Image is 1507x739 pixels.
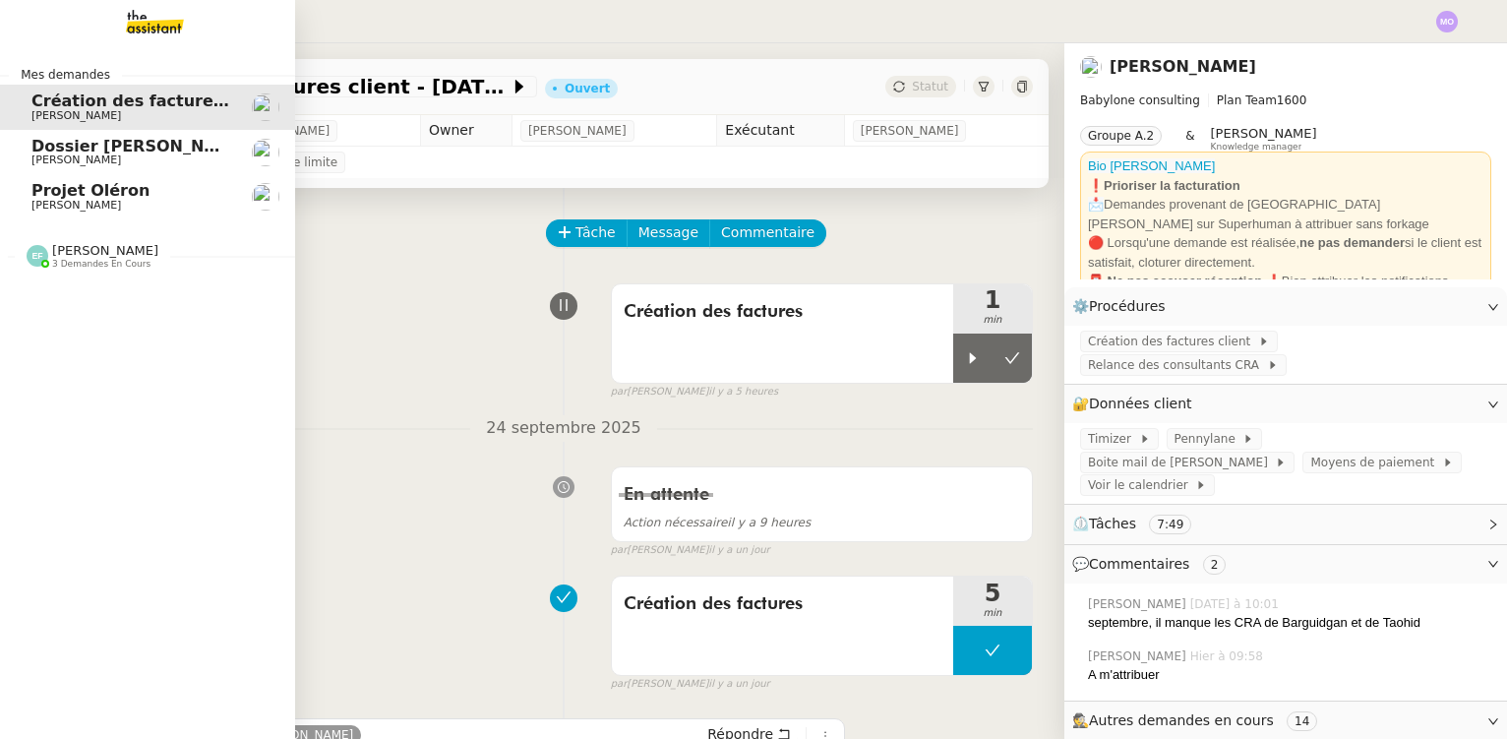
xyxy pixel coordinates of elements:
[1088,613,1491,633] div: septembre, il manque les CRA de Barguidgan et de Taohid
[624,589,941,619] span: Création des factures
[31,92,355,110] span: Création des factures client - [DATE]
[611,384,628,400] span: par
[1080,126,1162,146] nz-tag: Groupe A.2
[953,605,1032,622] span: min
[528,121,627,141] span: [PERSON_NAME]
[31,181,150,200] span: Projet Oléron
[1080,93,1200,107] span: Babylone consulting
[638,221,698,244] span: Message
[861,121,959,141] span: [PERSON_NAME]
[1190,595,1283,613] span: [DATE] à 10:01
[575,221,616,244] span: Tâche
[708,384,778,400] span: il y a 5 heures
[1088,665,1491,685] div: A m'attribuer
[31,137,250,155] span: Dossier [PERSON_NAME]
[1088,595,1190,613] span: [PERSON_NAME]
[1088,274,1266,288] strong: 📮 Ne pas accuser réception.
[31,109,121,122] span: [PERSON_NAME]
[1088,195,1483,233] div: Demandes provenant de [GEOGRAPHIC_DATA][PERSON_NAME] sur Superhuman à attribuer sans forkage
[624,486,709,504] span: En attente
[708,676,769,693] span: il y a un jour
[721,221,814,244] span: Commentaire
[31,154,121,166] span: [PERSON_NAME]
[1089,712,1274,728] span: Autres demandes en cours
[1217,93,1277,107] span: Plan Team
[1089,516,1136,531] span: Tâches
[252,93,279,121] img: users%2FSg6jQljroSUGpSfKFUOPmUmNaZ23%2Favatar%2FUntitled.png
[1211,126,1317,141] span: [PERSON_NAME]
[1203,555,1227,575] nz-tag: 2
[624,516,728,529] span: Action nécessaire
[420,115,512,147] td: Owner
[1287,711,1317,731] nz-tag: 14
[1088,475,1195,495] span: Voir le calendrier
[611,542,628,559] span: par
[627,219,710,247] button: Message
[252,183,279,211] img: users%2FfjlNmCTkLiVoA3HQjY3GA5JXGxb2%2Favatar%2Fstarofservice_97480retdsc0392.png
[1310,453,1441,472] span: Moyens de paiement
[52,243,158,258] span: [PERSON_NAME]
[1088,332,1258,351] span: Création des factures client
[9,65,122,85] span: Mes demandes
[611,676,770,693] small: [PERSON_NAME]
[1088,158,1215,173] a: Bio [PERSON_NAME]
[1088,233,1483,272] div: 🔴 Lorsqu'une demande est réalisée, si le client est satisfait, cloturer directement.
[1072,516,1208,531] span: ⏲️
[1299,235,1405,250] strong: ne pas demander
[1088,355,1267,375] span: Relance des consultants CRA
[624,516,812,529] span: il y a 9 heures
[1211,126,1317,152] app-user-label: Knowledge manager
[1072,295,1175,318] span: ⚙️
[102,77,510,96] span: Création des factures client - [DATE]
[1064,287,1507,326] div: ⚙️Procédures
[470,415,657,442] span: 24 septembre 2025
[717,115,844,147] td: Exécutant
[1088,272,1483,330] div: ❗Bien attribuer les notifications [PERSON_NAME] à [PERSON_NAME] ou [PERSON_NAME].
[1436,11,1458,32] img: svg
[1088,178,1240,193] strong: ❗Prioriser la facturation
[1149,515,1191,534] nz-tag: 7:49
[1089,396,1192,411] span: Données client
[1277,93,1307,107] span: 1600
[1110,57,1256,76] a: [PERSON_NAME]
[565,83,610,94] div: Ouvert
[953,288,1032,312] span: 1
[1211,142,1302,153] span: Knowledge manager
[1185,126,1194,152] span: &
[1064,385,1507,423] div: 🔐Données client
[1088,453,1275,472] span: Boite mail de [PERSON_NAME]
[708,542,769,559] span: il y a un jour
[611,676,628,693] span: par
[1089,298,1166,314] span: Procédures
[1064,505,1507,543] div: ⏲️Tâches 7:49
[1072,712,1325,728] span: 🕵️
[31,199,121,212] span: [PERSON_NAME]
[1088,429,1139,449] span: Timizer
[1064,545,1507,584] div: 💬Commentaires 2
[611,384,778,400] small: [PERSON_NAME]
[1080,56,1102,78] img: users%2FSg6jQljroSUGpSfKFUOPmUmNaZ23%2Favatar%2FUntitled.png
[1088,197,1104,212] span: 📩
[709,219,826,247] button: Commentaire
[1190,647,1267,665] span: Hier à 09:58
[52,259,151,270] span: 3 demandes en cours
[1088,647,1190,665] span: [PERSON_NAME]
[546,219,628,247] button: Tâche
[624,297,941,327] span: Création des factures
[27,245,48,267] img: svg
[611,542,770,559] small: [PERSON_NAME]
[912,80,948,93] span: Statut
[1072,393,1200,415] span: 🔐
[953,582,1032,605] span: 5
[252,139,279,166] img: users%2FSg6jQljroSUGpSfKFUOPmUmNaZ23%2Favatar%2FUntitled.png
[953,312,1032,329] span: min
[1175,429,1243,449] span: Pennylane
[1072,556,1234,572] span: 💬
[1089,556,1189,572] span: Commentaires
